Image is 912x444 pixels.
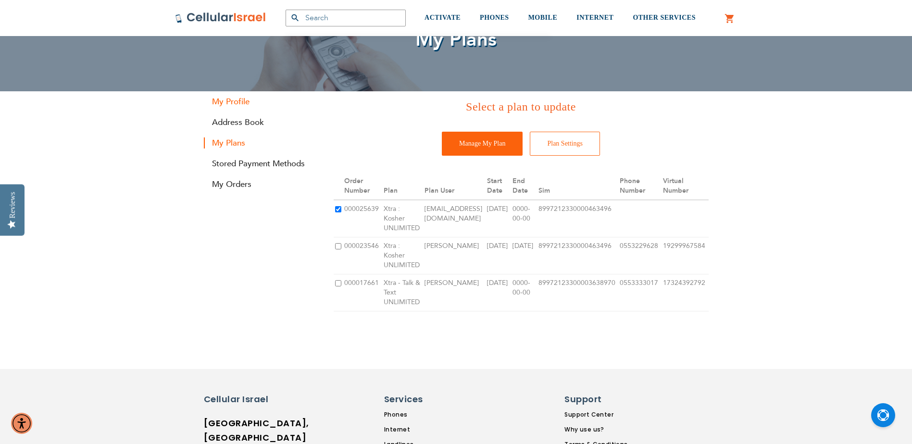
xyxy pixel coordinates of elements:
[334,99,709,115] h3: Select a plan to update
[442,132,523,156] input: Manage My Plan
[576,14,613,21] span: INTERNET
[662,274,709,311] td: 17324392792
[382,173,423,200] th: Plan
[480,14,509,21] span: PHONES
[415,26,497,53] span: My Plans
[384,425,472,434] a: Internet
[564,393,622,406] h6: Support
[384,410,472,419] a: Phones
[384,393,466,406] h6: Services
[618,274,662,311] td: 0553333017
[11,413,32,434] div: Accessibility Menu
[382,200,423,237] td: Xtra : Kosher UNLIMITED
[423,200,485,237] td: [EMAIL_ADDRESS][DOMAIN_NAME]
[511,200,537,237] td: 0000-00-00
[633,14,696,21] span: OTHER SERVICES
[486,237,512,274] td: [DATE]
[486,173,512,200] th: Start Date
[382,237,423,274] td: Xtra : Kosher UNLIMITED
[423,173,485,200] th: Plan User
[486,200,512,237] td: [DATE]
[204,393,286,406] h6: Cellular Israel
[618,237,662,274] td: 0553229628
[204,179,319,190] a: My Orders
[343,237,382,274] td: 000023546
[511,237,537,274] td: [DATE]
[286,10,406,26] input: Search
[511,274,537,311] td: 0000-00-00
[662,237,709,274] td: 19299967584
[343,274,382,311] td: 000017661
[537,274,618,311] td: 89972123300003638970
[486,274,512,311] td: [DATE]
[564,410,627,419] a: Support Center
[423,237,485,274] td: [PERSON_NAME]
[204,137,319,148] strong: My Plans
[343,173,382,200] th: Order Number
[662,173,709,200] th: Virtual Number
[8,192,17,218] div: Reviews
[382,274,423,311] td: Xtra - Talk & Text UNLIMITED
[528,14,558,21] span: MOBILE
[511,173,537,200] th: End Date
[204,96,319,107] a: My Profile
[564,425,627,434] a: Why use us?
[537,200,618,237] td: 8997212330000463496
[175,12,266,24] img: Cellular Israel Logo
[425,14,461,21] span: ACTIVATE
[204,158,319,169] a: Stored Payment Methods
[423,274,485,311] td: [PERSON_NAME]
[537,173,618,200] th: Sim
[343,200,382,237] td: 000025639
[530,132,600,156] input: Plan Settings
[204,117,319,128] a: Address Book
[618,173,662,200] th: Phone Number
[537,237,618,274] td: 8997212330000463496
